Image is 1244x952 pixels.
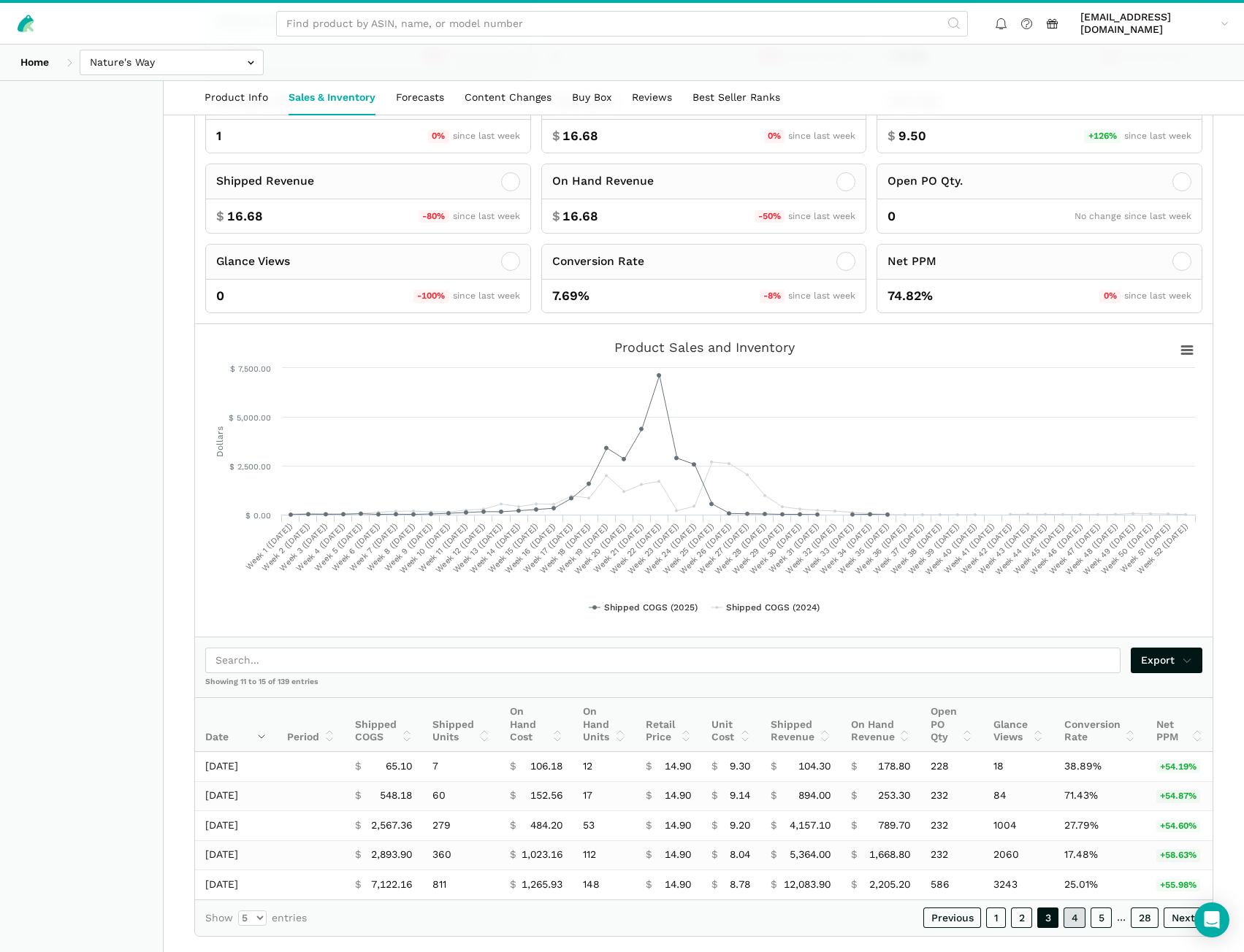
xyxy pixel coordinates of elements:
span: $ [771,848,776,861]
td: 279 [422,811,500,841]
span: $ [771,760,776,773]
a: Content Changes [454,81,562,115]
tspan: Week 29 ([DATE]) [730,521,786,577]
td: [DATE] [195,811,277,841]
span: 7.69% [552,287,589,305]
tspan: 7,500.00 [238,364,271,374]
span: 1 [216,127,221,145]
tspan: Shipped COGS (2024) [726,602,820,613]
span: 5,364.00 [790,848,831,861]
span: 14.90 [665,819,691,832]
span: $ [851,789,857,802]
a: Best Seller Ranks [682,81,790,115]
tspan: Week 37 ([DATE]) [871,521,926,576]
span: $ [851,760,857,773]
span: 14.90 [665,760,691,773]
tspan: Week 42 ([DATE]) [959,521,1015,577]
th: Shipped COGS: activate to sort column ascending [345,698,422,752]
tspan: Week 2 ([DATE]) [260,521,312,573]
td: 38.89% [1054,752,1146,781]
a: 2 [1011,907,1032,928]
th: On Hand Units: activate to sort column ascending [573,698,636,752]
span: 8.78 [730,878,750,891]
th: Glance Views: activate to sort column ascending [983,698,1054,752]
tspan: Week 11 ([DATE]) [417,521,470,574]
span: 1,265.93 [522,878,562,891]
a: 1 [986,907,1006,928]
span: $ [851,819,857,832]
a: 4 [1064,907,1085,928]
span: 2,893.90 [371,848,412,861]
tspan: Week 1 ([DATE]) [243,521,294,572]
tspan: Week 16 ([DATE]) [503,521,557,575]
th: Retail Price: activate to sort column ascending [636,698,701,752]
th: Net PPM: activate to sort column ascending [1146,698,1213,752]
tspan: Week 34 ([DATE]) [818,521,874,577]
span: 16.68 [562,127,598,145]
div: Conversion Rate [552,253,644,271]
tspan: 5,000.00 [237,413,271,423]
span: +126% [1084,130,1121,143]
tspan: Week 26 ([DATE]) [678,521,733,577]
td: 25.01% [1054,870,1146,899]
span: $ [510,789,516,802]
tspan: Week 38 ([DATE]) [888,521,944,577]
span: $ [216,207,224,226]
span: +54.60% [1156,820,1201,833]
td: 3243 [983,870,1054,899]
span: $ [646,819,652,832]
span: $ [771,789,776,802]
span: $ [355,760,361,773]
td: 2060 [983,840,1054,870]
input: Nature's Way [80,50,264,75]
td: 360 [422,840,500,870]
tspan: 0.00 [253,511,271,521]
button: On Hand Units 1 0% since last week [205,84,531,154]
span: 178.80 [878,760,910,773]
tspan: Week 33 ([DATE]) [801,521,856,576]
tspan: Week 14 ([DATE]) [468,521,522,575]
span: No change since last week [1075,211,1191,221]
tspan: Week 27 ([DATE]) [696,521,751,576]
span: $ [552,207,560,226]
tspan: $ [229,462,234,472]
tspan: Week 7 ([DATE]) [348,521,400,573]
span: since last week [788,291,855,301]
span: $ [355,848,361,861]
tspan: Week 15 ([DATE]) [486,521,541,575]
tspan: Week 47 ([DATE]) [1048,521,1102,576]
tspan: Week 45 ([DATE]) [1012,521,1067,577]
span: 106.18 [530,760,562,773]
td: 228 [920,752,983,781]
td: [DATE] [195,870,277,899]
span: $ [646,789,652,802]
span: 9.14 [730,789,750,802]
tspan: Week 6 ([DATE]) [330,521,382,573]
span: +55.98% [1156,879,1201,892]
tspan: Week 10 ([DATE]) [398,521,452,575]
span: 0% [428,130,449,143]
span: +54.87% [1156,790,1201,803]
span: 65.10 [386,760,412,773]
tspan: Week 31 ([DATE]) [767,521,821,575]
button: Net PPM 74.82% 0% since last week [877,244,1202,314]
span: $ [888,127,896,145]
td: 53 [573,811,636,841]
span: $ [771,878,776,891]
td: 60 [422,781,500,811]
tspan: Week 41 ([DATE]) [942,521,996,575]
tspan: Week 36 ([DATE]) [853,521,909,577]
tspan: Week 18 ([DATE]) [538,521,592,575]
span: 253.30 [878,789,910,802]
th: On Hand Cost: activate to sort column ascending [500,698,573,752]
tspan: Week 50 ([DATE]) [1099,521,1155,577]
tspan: $ [245,511,251,521]
tspan: Week 44 ([DATE]) [993,521,1049,577]
div: Open PO Qty. [888,172,963,191]
td: 27.79% [1054,811,1146,841]
span: 16.68 [562,207,598,226]
span: 2,205.20 [869,878,910,891]
th: Shipped Revenue: activate to sort column ascending [760,698,840,752]
button: Glance Views 0 -100% since last week [205,244,531,314]
td: 17.48% [1054,840,1146,870]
